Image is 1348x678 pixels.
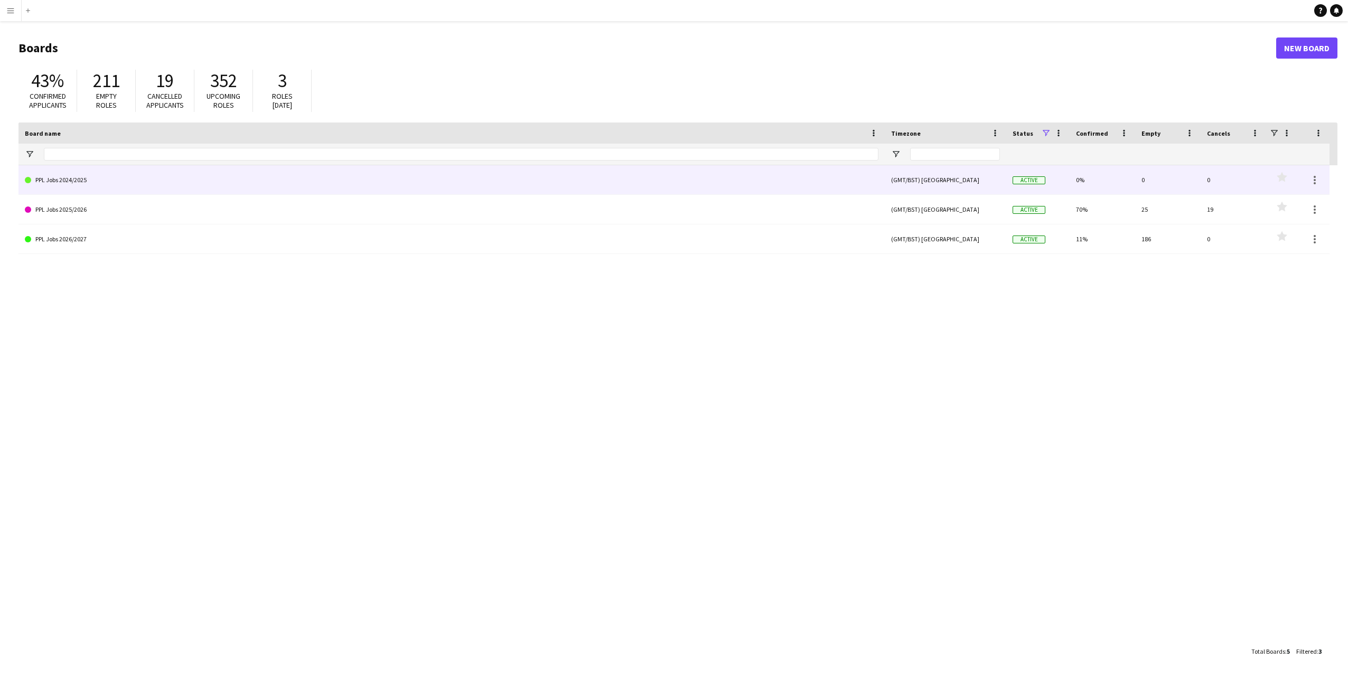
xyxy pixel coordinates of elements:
div: 70% [1070,195,1135,224]
div: 25 [1135,195,1201,224]
span: Active [1013,176,1045,184]
span: Cancelled applicants [146,91,184,110]
span: Upcoming roles [207,91,240,110]
span: Empty [1141,129,1160,137]
span: Active [1013,236,1045,243]
div: : [1251,641,1290,662]
button: Open Filter Menu [25,149,34,159]
span: Total Boards [1251,647,1285,655]
div: 0 [1201,165,1266,194]
span: 3 [278,69,287,92]
a: New Board [1276,37,1337,59]
span: Confirmed [1076,129,1108,137]
a: PPL Jobs 2025/2026 [25,195,878,224]
span: Filtered [1296,647,1317,655]
span: 43% [31,69,64,92]
span: 352 [210,69,237,92]
span: Timezone [891,129,921,137]
div: (GMT/BST) [GEOGRAPHIC_DATA] [885,224,1006,253]
span: Active [1013,206,1045,214]
span: 19 [156,69,174,92]
span: 5 [1287,647,1290,655]
span: Cancels [1207,129,1230,137]
div: 19 [1201,195,1266,224]
span: 211 [93,69,120,92]
button: Open Filter Menu [891,149,901,159]
div: : [1296,641,1322,662]
div: 0% [1070,165,1135,194]
div: 11% [1070,224,1135,253]
div: 0 [1201,224,1266,253]
input: Board name Filter Input [44,148,878,161]
span: Board name [25,129,61,137]
div: (GMT/BST) [GEOGRAPHIC_DATA] [885,195,1006,224]
div: 0 [1135,165,1201,194]
a: PPL Jobs 2026/2027 [25,224,878,254]
span: Empty roles [96,91,117,110]
input: Timezone Filter Input [910,148,1000,161]
span: Roles [DATE] [272,91,293,110]
h1: Boards [18,40,1276,56]
div: 186 [1135,224,1201,253]
div: (GMT/BST) [GEOGRAPHIC_DATA] [885,165,1006,194]
span: Status [1013,129,1033,137]
span: 3 [1318,647,1322,655]
span: Confirmed applicants [29,91,67,110]
a: PPL Jobs 2024/2025 [25,165,878,195]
